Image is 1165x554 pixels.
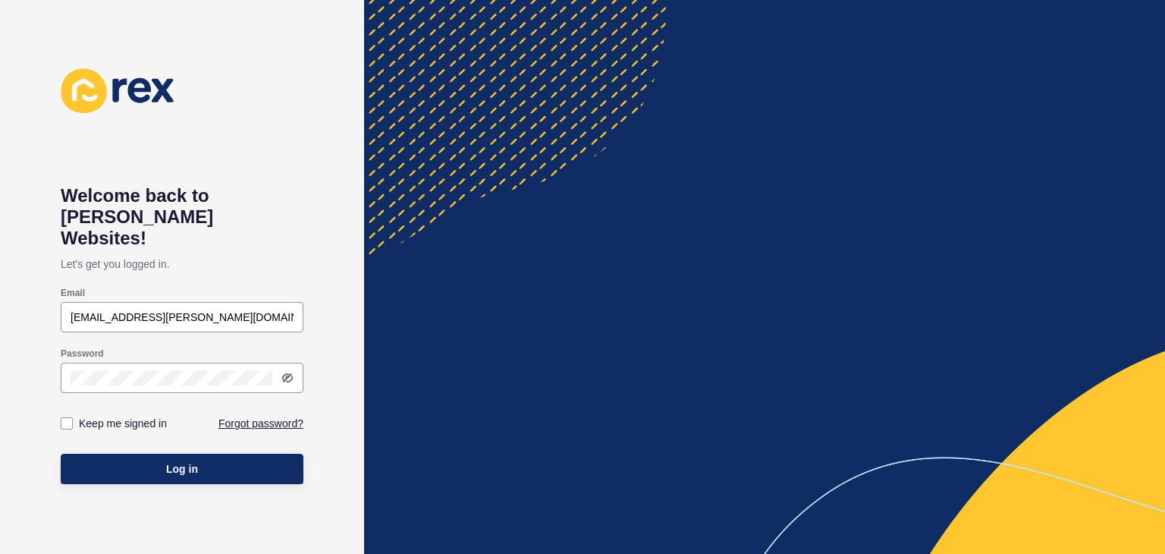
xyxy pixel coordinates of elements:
label: Password [61,348,104,360]
span: Log in [166,461,198,477]
label: Keep me signed in [79,416,167,431]
a: Forgot password? [218,416,303,431]
label: Email [61,287,85,299]
button: Log in [61,454,303,484]
p: Let's get you logged in. [61,249,303,279]
input: e.g. name@company.com [71,310,294,325]
h1: Welcome back to [PERSON_NAME] Websites! [61,185,303,249]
